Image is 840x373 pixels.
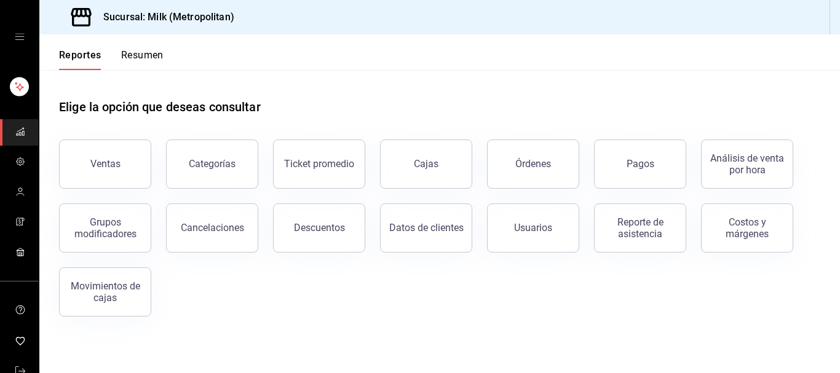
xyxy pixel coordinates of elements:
[59,203,151,253] button: Grupos modificadores
[59,98,261,116] h1: Elige la opción que deseas consultar
[380,203,472,253] button: Datos de clientes
[93,10,234,25] h3: Sucursal: Milk (Metropolitan)
[709,152,785,176] div: Análisis de venta por hora
[273,203,365,253] button: Descuentos
[701,139,793,189] button: Análisis de venta por hora
[701,203,793,253] button: Costos y márgenes
[284,158,354,170] div: Ticket promedio
[602,216,678,240] div: Reporte de asistencia
[67,280,143,304] div: Movimientos de cajas
[121,49,164,70] button: Resumen
[515,158,551,170] div: Órdenes
[273,139,365,189] button: Ticket promedio
[594,139,686,189] button: Pagos
[67,216,143,240] div: Grupos modificadores
[59,49,164,70] div: navigation tabs
[59,267,151,316] button: Movimientos de cajas
[59,139,151,189] button: Ventas
[487,139,579,189] button: Órdenes
[166,139,258,189] button: Categorías
[166,203,258,253] button: Cancelaciones
[414,158,438,170] div: Cajas
[389,222,464,234] div: Datos de clientes
[59,49,101,70] button: Reportes
[90,158,121,170] div: Ventas
[15,32,25,42] button: open drawer
[627,158,654,170] div: Pagos
[487,203,579,253] button: Usuarios
[294,222,345,234] div: Descuentos
[189,158,236,170] div: Categorías
[514,222,552,234] div: Usuarios
[181,222,244,234] div: Cancelaciones
[709,216,785,240] div: Costos y márgenes
[380,139,472,189] button: Cajas
[594,203,686,253] button: Reporte de asistencia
